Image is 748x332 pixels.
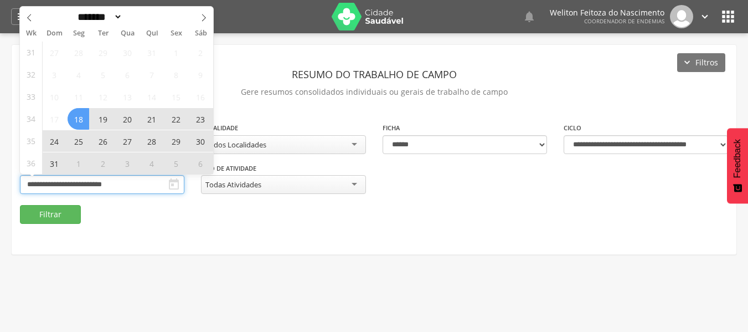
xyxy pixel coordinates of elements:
[189,108,211,130] span: Agosto 23, 2025
[116,42,138,63] span: Julho 30, 2025
[68,130,89,152] span: Agosto 25, 2025
[732,139,742,178] span: Feedback
[165,86,187,108] span: Agosto 15, 2025
[20,25,42,41] span: Wk
[141,130,162,152] span: Agosto 28, 2025
[43,42,65,63] span: Julho 27, 2025
[141,108,162,130] span: Agosto 21, 2025
[189,42,211,63] span: Agosto 2, 2025
[43,64,65,85] span: Agosto 3, 2025
[189,130,211,152] span: Agosto 30, 2025
[116,86,138,108] span: Agosto 13, 2025
[122,11,159,23] input: Year
[20,64,728,84] header: Resumo do Trabalho de Campo
[719,8,737,25] i: 
[27,108,35,130] span: 34
[189,86,211,108] span: Agosto 16, 2025
[92,86,114,108] span: Agosto 12, 2025
[116,152,138,174] span: Setembro 3, 2025
[141,152,162,174] span: Setembro 4, 2025
[115,30,140,37] span: Qua
[92,108,114,130] span: Agosto 19, 2025
[92,42,114,63] span: Julho 29, 2025
[205,140,266,150] div: Todos Localidades
[167,178,180,191] i: 
[74,11,123,23] select: Month
[165,42,187,63] span: Agosto 1, 2025
[189,152,211,174] span: Setembro 6, 2025
[27,64,35,85] span: 32
[140,30,164,37] span: Qui
[16,10,29,23] i: 
[27,42,35,63] span: 31
[43,108,65,130] span: Agosto 17, 2025
[27,130,35,152] span: 35
[727,128,748,203] button: Feedback - Mostrar pesquisa
[699,5,711,28] a: 
[66,30,91,37] span: Seg
[141,86,162,108] span: Agosto 14, 2025
[68,108,89,130] span: Agosto 18, 2025
[165,152,187,174] span: Setembro 5, 2025
[92,64,114,85] span: Agosto 5, 2025
[165,108,187,130] span: Agosto 22, 2025
[523,5,536,28] a: 
[20,84,728,100] p: Gere resumos consolidados individuais ou gerais de trabalho de campo
[165,130,187,152] span: Agosto 29, 2025
[201,124,238,132] label: Localidade
[43,152,65,174] span: Agosto 31, 2025
[189,64,211,85] span: Agosto 9, 2025
[68,152,89,174] span: Setembro 1, 2025
[383,124,400,132] label: Ficha
[11,8,34,25] a: 
[116,130,138,152] span: Agosto 27, 2025
[91,30,115,37] span: Ter
[699,11,711,23] i: 
[68,42,89,63] span: Julho 28, 2025
[201,164,256,173] label: Tipo de Atividade
[550,9,664,17] p: Weliton Feitoza do Nascimento
[27,152,35,174] span: 36
[116,64,138,85] span: Agosto 6, 2025
[92,130,114,152] span: Agosto 26, 2025
[43,130,65,152] span: Agosto 24, 2025
[584,17,664,25] span: Coordenador de Endemias
[141,64,162,85] span: Agosto 7, 2025
[189,30,213,37] span: Sáb
[43,86,65,108] span: Agosto 10, 2025
[68,64,89,85] span: Agosto 4, 2025
[92,152,114,174] span: Setembro 2, 2025
[677,53,725,72] button: Filtros
[141,42,162,63] span: Julho 31, 2025
[523,10,536,23] i: 
[564,124,581,132] label: Ciclo
[42,30,66,37] span: Dom
[20,205,81,224] button: Filtrar
[27,86,35,108] span: 33
[116,108,138,130] span: Agosto 20, 2025
[165,64,187,85] span: Agosto 8, 2025
[68,86,89,108] span: Agosto 11, 2025
[164,30,189,37] span: Sex
[205,180,261,190] div: Todas Atividades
